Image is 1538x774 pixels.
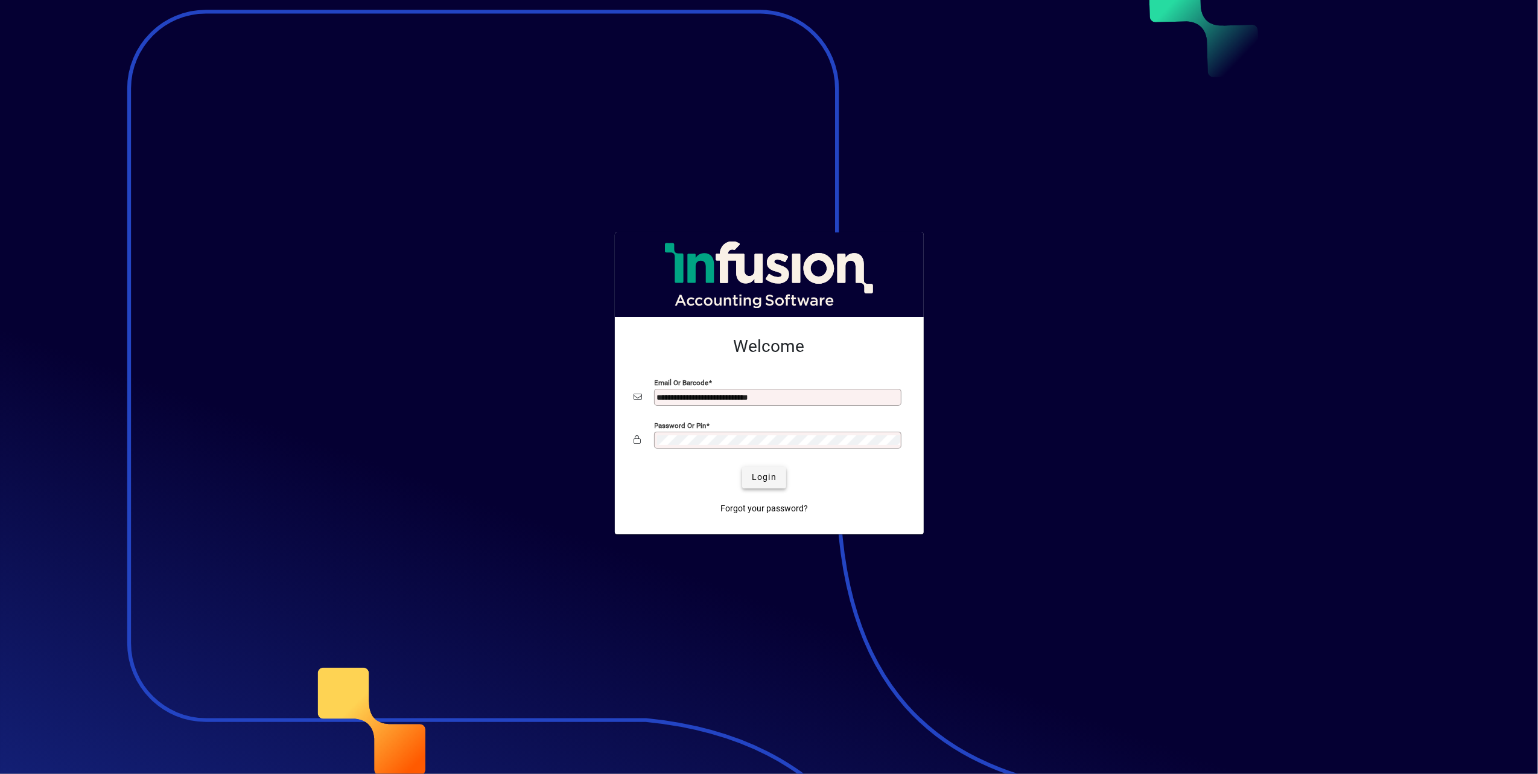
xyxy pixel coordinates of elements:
[716,498,813,520] a: Forgot your password?
[720,502,808,515] span: Forgot your password?
[655,378,709,386] mat-label: Email or Barcode
[742,467,786,488] button: Login
[634,336,904,357] h2: Welcome
[752,471,777,484] span: Login
[655,421,707,429] mat-label: Password or Pin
